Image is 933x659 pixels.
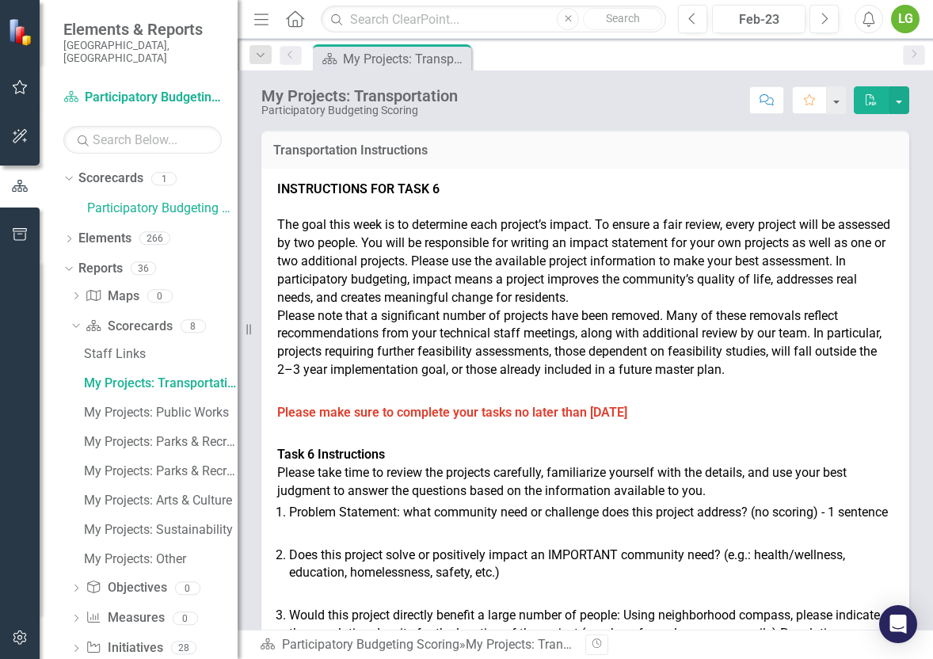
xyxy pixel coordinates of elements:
a: Reports [78,260,123,278]
span: Would this project directly benefit a large number of people: Using neighborhood compass, please ... [289,608,880,659]
div: 0 [175,581,200,595]
div: 0 [147,289,173,303]
div: My Projects: Transportation [466,637,620,652]
a: Maps [86,288,139,306]
div: My Projects: Other [84,552,238,566]
span: Please make sure to complete your tasks no later than [DATE] [277,405,627,420]
span: Please note that a significant number of projects have been removed. Many of these removals refle... [277,308,882,378]
button: Search [583,8,662,30]
div: Participatory Budgeting Scoring [261,105,458,116]
button: Feb-23 [712,5,805,33]
div: Staff Links [84,347,238,361]
span: INSTRUCTIONS FOR TASK 6 [277,181,440,196]
span: Elements & Reports [63,20,222,39]
div: 0 [173,611,198,625]
a: Participatory Budgeting Scoring [87,200,238,218]
span: Search [606,12,640,25]
div: 36 [131,262,156,276]
div: My Projects: Transportation [261,87,458,105]
a: Participatory Budgeting Scoring [63,89,222,107]
a: My Projects: Arts & Culture [80,487,238,512]
input: Search ClearPoint... [321,6,666,33]
div: My Projects: Public Works [84,406,238,420]
a: My Projects: Other [80,546,238,571]
input: Search Below... [63,126,222,154]
a: Scorecards [78,170,143,188]
a: Staff Links [80,341,238,366]
div: My Projects: Sustainability [84,523,238,537]
div: Feb-23 [718,10,800,29]
div: » [260,636,573,654]
div: My Projects: Transportation [84,376,238,390]
span: The goal this week is to determine each project’s impact. To ensure a fair review, every project ... [277,217,890,304]
a: Initiatives [86,639,162,657]
button: LG [891,5,920,33]
a: My Projects: Parks & Recreation Spanish [80,458,238,483]
div: My Projects: Arts & Culture [84,493,238,508]
img: ClearPoint Strategy [8,18,36,46]
span: Does this project solve or positively impact an IMPORTANT community need? (e.g.: health/wellness,... [289,547,845,581]
div: My Projects: Parks & Recreation Spanish [84,464,238,478]
div: 8 [181,319,206,333]
span: Please take time to review the projects carefully, familiarize yourself with the details, and use... [277,465,847,498]
a: My Projects: Sustainability [80,516,238,542]
small: [GEOGRAPHIC_DATA], [GEOGRAPHIC_DATA] [63,39,222,65]
span: Problem Statement: what community need or challenge does this project address? (no scoring) - 1 s... [289,505,888,520]
a: Scorecards [86,318,172,336]
div: My Projects: Parks & Recreation [84,435,238,449]
div: Open Intercom Messenger [879,605,917,643]
div: 28 [171,642,196,655]
h3: Transportation Instructions [273,143,897,158]
a: My Projects: Parks & Recreation [80,429,238,454]
a: Measures [86,609,164,627]
div: 1 [151,172,177,185]
a: My Projects: Public Works [80,399,238,425]
div: My Projects: Transportation [343,49,467,69]
a: Objectives [86,579,166,597]
div: 266 [139,232,170,246]
span: Task 6 Instructions [277,447,385,462]
a: My Projects: Transportation [80,370,238,395]
a: Participatory Budgeting Scoring [282,637,459,652]
a: Elements [78,230,131,248]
